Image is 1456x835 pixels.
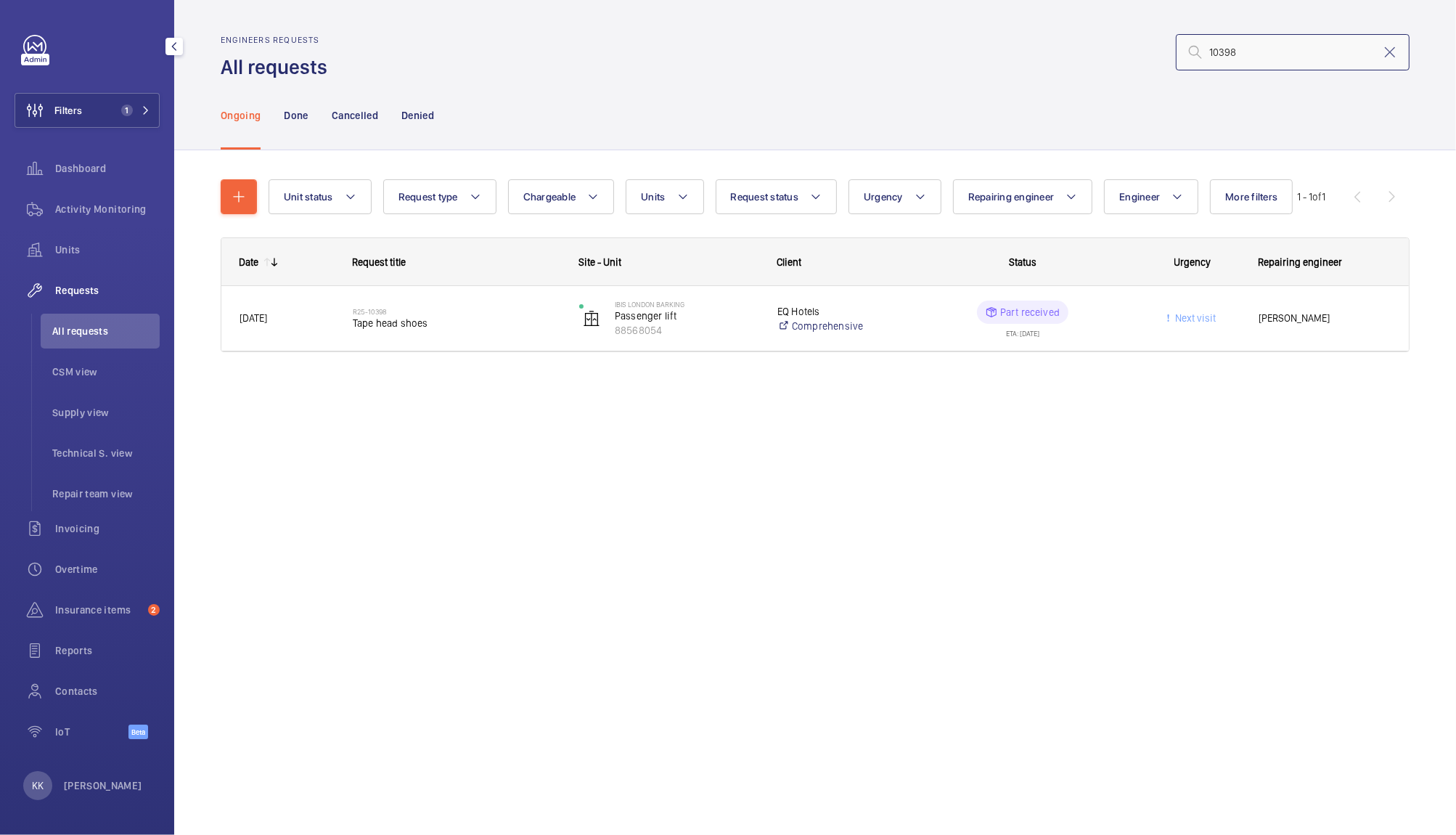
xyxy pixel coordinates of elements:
[1297,192,1325,202] span: 1 - 1 1
[615,323,758,338] p: 88568054
[777,319,900,333] a: Comprehensive
[1225,191,1277,203] span: More filters
[716,179,838,214] button: Request status
[55,684,160,698] span: Contacts
[221,108,261,123] p: Ongoing
[284,108,308,123] p: Done
[578,256,621,268] span: Site - Unit
[121,105,133,116] span: 1
[626,179,703,214] button: Units
[52,324,160,338] span: All requests
[1259,310,1391,327] span: [PERSON_NAME]
[55,243,160,257] span: Units
[615,300,758,309] p: IBIS LONDON BARKING
[55,202,160,216] span: Activity Monitoring
[55,562,160,577] span: Overtime
[1172,312,1216,324] span: Next visit
[1176,34,1410,70] input: Search by request number or quote number
[353,316,560,330] span: Tape head shoes
[641,191,665,203] span: Units
[221,35,336,45] h2: Engineers requests
[54,103,82,118] span: Filters
[731,191,799,203] span: Request status
[353,307,560,316] h2: R25-10398
[55,725,128,739] span: IoT
[52,364,160,379] span: CSM view
[52,405,160,420] span: Supply view
[1312,191,1322,203] span: of
[953,179,1093,214] button: Repairing engineer
[55,283,160,298] span: Requests
[352,256,406,268] span: Request title
[848,179,941,214] button: Urgency
[777,256,801,268] span: Client
[15,93,160,128] button: Filters1
[401,108,434,123] p: Denied
[1006,324,1039,337] div: ETA: [DATE]
[1104,179,1198,214] button: Engineer
[55,521,160,536] span: Invoicing
[32,778,44,793] p: KK
[128,725,148,739] span: Beta
[239,256,258,268] div: Date
[332,108,378,123] p: Cancelled
[864,191,903,203] span: Urgency
[52,446,160,460] span: Technical S. view
[55,643,160,658] span: Reports
[583,310,600,327] img: elevator.svg
[1258,256,1342,268] span: Repairing engineer
[64,778,142,793] p: [PERSON_NAME]
[52,486,160,501] span: Repair team view
[968,191,1055,203] span: Repairing engineer
[1009,256,1036,268] span: Status
[508,179,615,214] button: Chargeable
[1210,179,1293,214] button: More filters
[284,191,333,203] span: Unit status
[221,54,336,81] h1: All requests
[523,191,576,203] span: Chargeable
[269,179,372,214] button: Unit status
[777,304,900,319] p: EQ Hotels
[398,191,458,203] span: Request type
[1000,305,1060,319] p: Part received
[148,604,160,616] span: 2
[55,603,142,617] span: Insurance items
[615,309,758,323] p: Passenger lift
[240,312,267,324] span: [DATE]
[1174,256,1211,268] span: Urgency
[383,179,496,214] button: Request type
[1119,191,1160,203] span: Engineer
[55,161,160,176] span: Dashboard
